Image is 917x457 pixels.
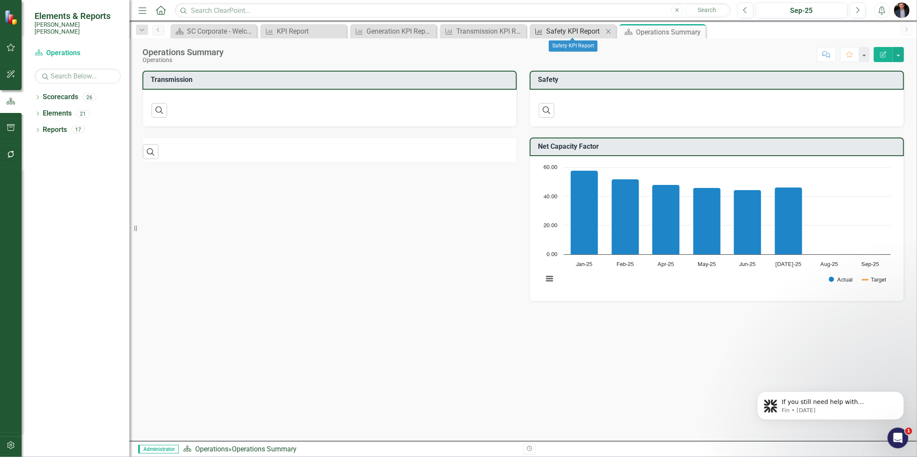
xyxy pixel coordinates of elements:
span: 1 [905,428,912,435]
iframe: Intercom live chat [888,428,908,448]
div: Chart. Highcharts interactive chart. [539,163,895,292]
text: Feb-25 [617,262,634,267]
span: Elements & Reports [35,11,121,21]
a: Transmission KPI Report [442,26,524,37]
text: Aug-25 [821,262,838,267]
div: 26 [82,94,96,101]
a: Scorecards [43,92,78,102]
h3: Transmission [151,76,512,84]
g: Actual, series 1 of 2. Bar series with 8 bars. [571,167,871,255]
span: Search [698,6,716,13]
span: Administrator [138,445,179,454]
div: Sep-25 [759,6,844,16]
div: 21 [76,110,90,117]
text: 40.00 [544,194,557,200]
a: Operations [35,48,121,58]
div: » [183,444,517,454]
a: KPI Report [262,26,345,37]
div: Transmission KPI Report [456,26,524,37]
div: Operations Summary [636,27,704,38]
button: Show Target [863,276,886,283]
div: SC Corporate - Welcome to ClearPoint [187,26,255,37]
button: View chart menu, Chart [543,273,555,285]
div: KPI Report [277,26,345,37]
path: Feb-25, 51.91. Actual. [612,179,639,255]
path: Jan-25, 57.91. Actual. [571,171,598,255]
small: [PERSON_NAME] [PERSON_NAME] [35,21,121,35]
button: Show Actual [829,276,853,283]
span: If you still need help with understanding or adjusting the reporting frequency of your KPI, I’m h... [38,25,145,83]
a: Generation KPI Report [352,26,434,37]
text: Apr-25 [658,262,674,267]
text: May-25 [698,262,716,267]
button: Sep-25 [756,3,847,18]
a: Safety KPI Report [532,26,603,37]
img: ClearPoint Strategy [4,9,19,25]
path: Jun-25, 44.39. Actual. [734,190,762,255]
text: Jan-25 [576,262,592,267]
div: 17 [71,126,85,134]
input: Search Below... [35,69,121,84]
iframe: Intercom notifications message [744,373,917,434]
text: Jun-25 [740,262,756,267]
h3: Net Capacity Factor [538,143,899,150]
div: Safety KPI Report [549,41,598,52]
text: Sep-25 [861,262,879,267]
text: 20.00 [544,223,557,228]
h3: Safety [538,76,899,84]
a: Reports [43,125,67,135]
div: Generation KPI Report [367,26,434,37]
div: Operations Summary [142,47,224,57]
img: Chris Amodeo [894,3,910,18]
path: Apr-25, 47.96. Actual. [652,185,680,255]
path: May-25, 45.96. Actual. [693,188,721,255]
a: Operations [195,445,228,453]
path: Jul-25, 46.32. Actual. [775,188,803,255]
text: [DATE]-25 [775,262,801,267]
div: Operations [142,57,224,63]
button: Search [686,4,729,16]
input: Search ClearPoint... [175,3,731,18]
div: Safety KPI Report [546,26,603,37]
div: Operations Summary [232,445,297,453]
a: Elements [43,109,72,119]
text: 0.00 [547,252,557,257]
svg: Interactive chart [539,163,895,292]
p: Message from Fin, sent 2d ago [38,33,149,41]
a: SC Corporate - Welcome to ClearPoint [173,26,255,37]
text: 60.00 [544,165,557,170]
